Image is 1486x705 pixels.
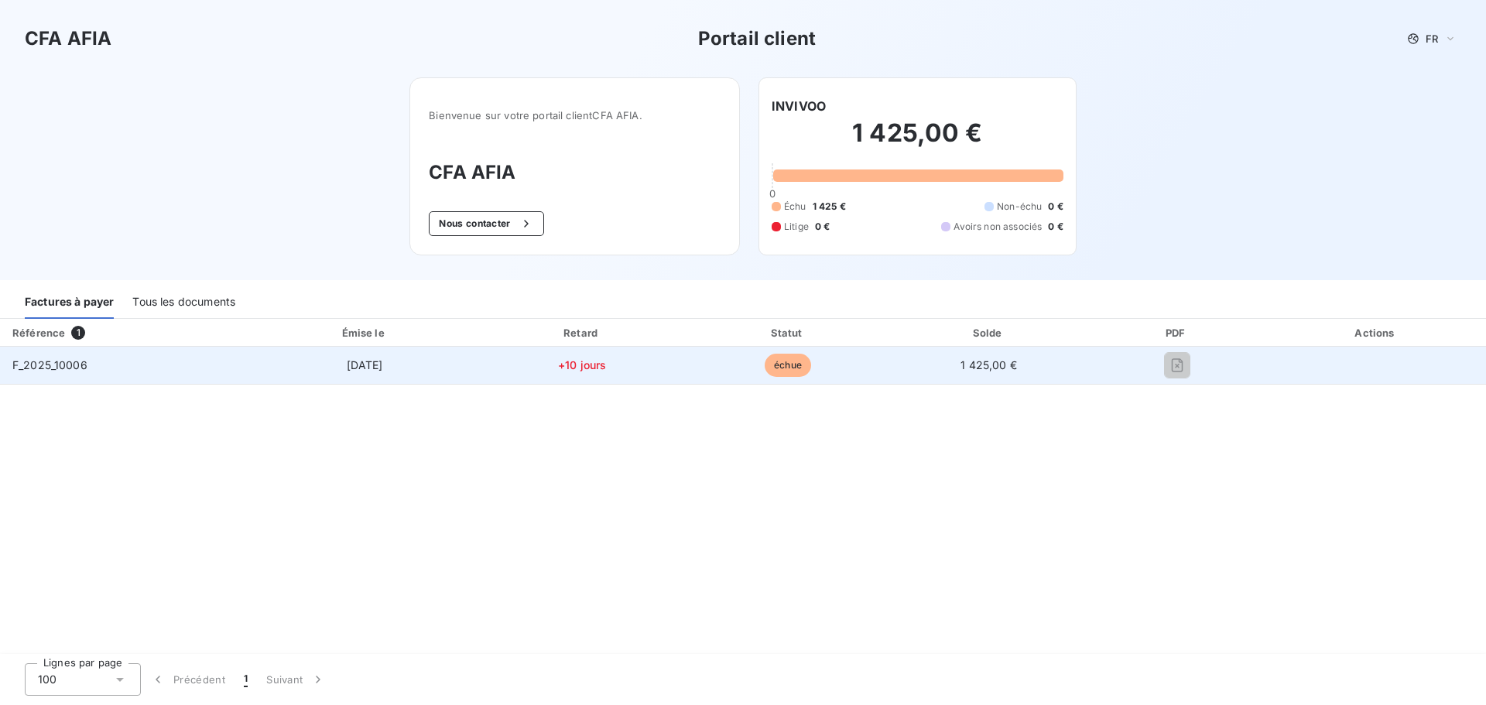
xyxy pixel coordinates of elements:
h3: CFA AFIA [429,159,721,187]
h3: Portail client [698,25,816,53]
span: Bienvenue sur votre portail client CFA AFIA . [429,109,721,121]
div: Tous les documents [132,286,235,319]
span: 0 € [1048,200,1063,214]
span: 1 425,00 € [960,358,1017,371]
span: 0 € [1048,220,1063,234]
div: Statut [690,325,887,341]
div: Actions [1269,325,1483,341]
button: 1 [235,663,257,696]
div: Émise le [255,325,475,341]
span: 1 425 € [813,200,846,214]
h2: 1 425,00 € [772,118,1063,164]
span: 100 [38,672,56,687]
span: 1 [71,326,85,340]
div: PDF [1091,325,1263,341]
button: Nous contacter [429,211,543,236]
span: Avoirs non associés [954,220,1042,234]
span: 0 € [815,220,830,234]
button: Suivant [257,663,335,696]
div: Retard [481,325,683,341]
button: Précédent [141,663,235,696]
h6: INVIVOO [772,97,826,115]
span: F_2025_10006 [12,358,87,371]
span: 1 [244,672,248,687]
div: Factures à payer [25,286,114,319]
span: Litige [784,220,809,234]
span: +10 jours [558,358,606,371]
span: 0 [769,187,776,200]
span: Échu [784,200,806,214]
div: Solde [892,325,1084,341]
span: FR [1426,33,1438,45]
div: Référence [12,327,65,339]
span: Non-échu [997,200,1042,214]
span: [DATE] [347,358,383,371]
span: échue [765,354,811,377]
h3: CFA AFIA [25,25,111,53]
